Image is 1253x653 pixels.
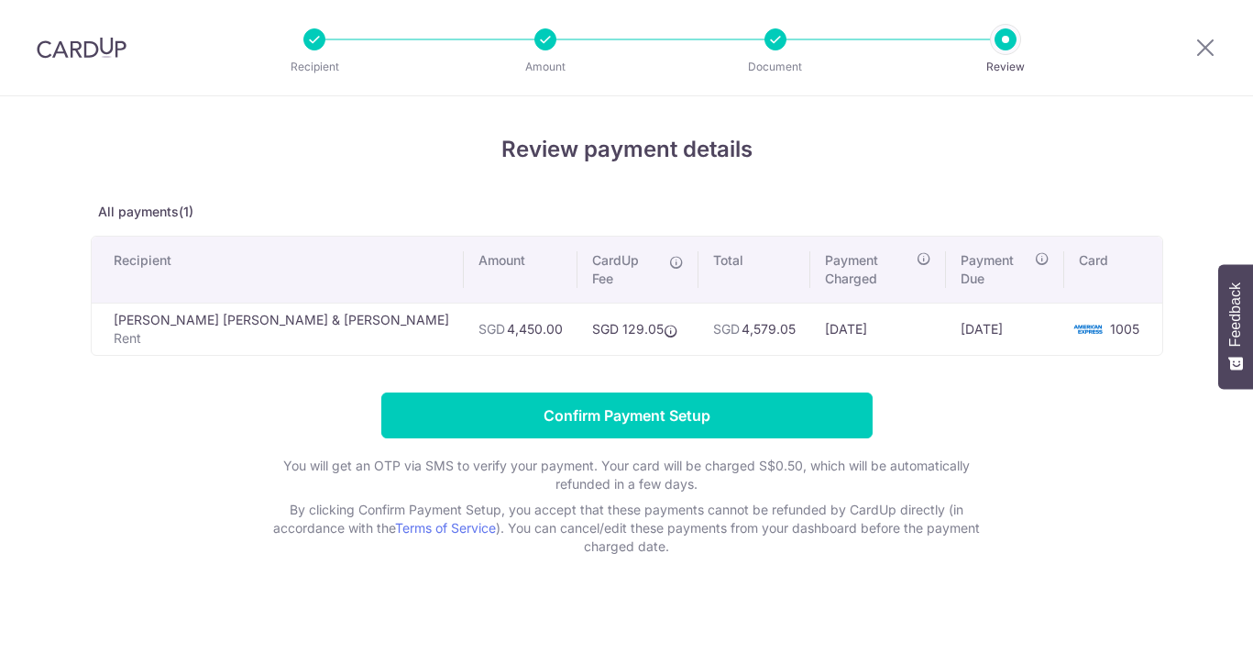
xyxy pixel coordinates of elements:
td: 4,450.00 [464,303,577,355]
p: All payments(1) [91,203,1163,221]
p: Document [708,58,843,76]
input: Confirm Payment Setup [381,393,873,438]
p: Review [938,58,1073,76]
p: You will get an OTP via SMS to verify your payment. Your card will be charged S$0.50, which will ... [260,457,994,493]
h4: Review payment details [91,133,1163,166]
th: Total [698,237,810,303]
span: SGD [713,321,740,337]
button: Feedback - Show survey [1218,264,1253,389]
img: CardUp [37,37,126,59]
span: CardUp Fee [592,251,661,288]
span: Payment Charged [825,251,911,288]
p: Rent [114,329,449,348]
td: 4,579.05 [698,303,810,355]
span: Feedback [1227,282,1244,347]
p: By clicking Confirm Payment Setup, you accept that these payments cannot be refunded by CardUp di... [260,501,994,556]
th: Card [1064,237,1161,303]
span: Payment Due [961,251,1030,288]
a: Terms of Service [395,520,496,536]
span: 1005 [1110,321,1139,337]
p: Recipient [247,58,382,76]
td: SGD 129.05 [577,303,699,355]
td: [DATE] [810,303,946,355]
td: [DATE] [946,303,1065,355]
th: Amount [464,237,577,303]
span: SGD [478,321,505,337]
img: <span class="translation_missing" title="translation missing: en.account_steps.new_confirm_form.b... [1070,318,1106,340]
p: Amount [478,58,613,76]
th: Recipient [92,237,464,303]
td: [PERSON_NAME] [PERSON_NAME] & [PERSON_NAME] [92,303,464,355]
